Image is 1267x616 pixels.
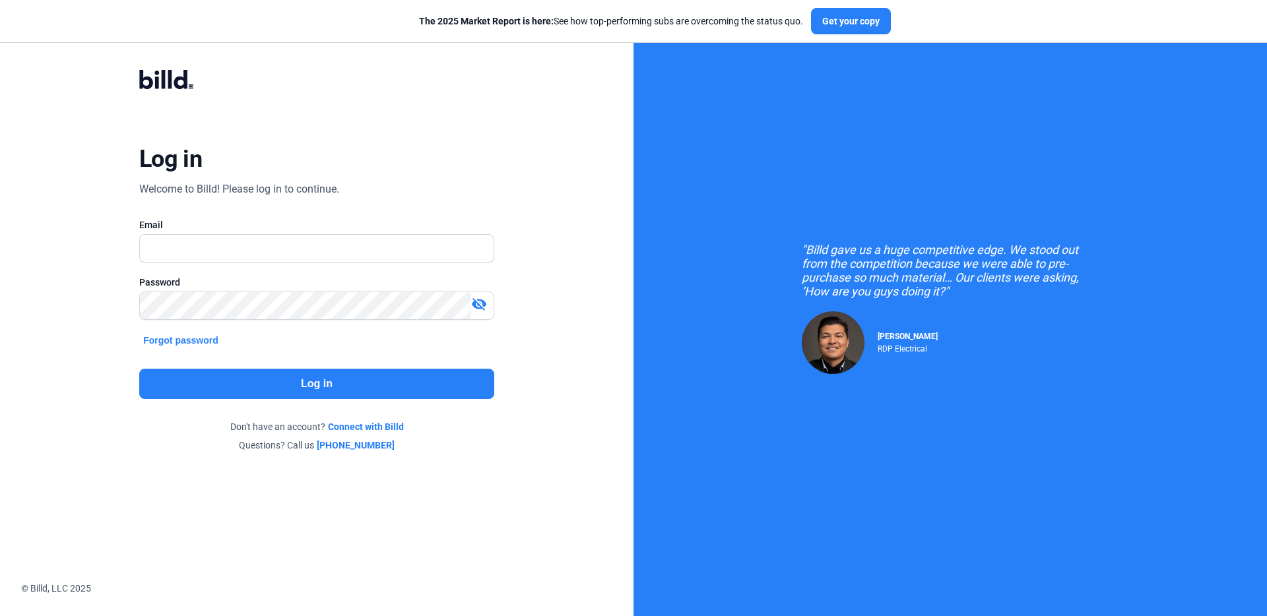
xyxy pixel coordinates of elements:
img: Raul Pacheco [802,311,864,374]
div: Email [139,218,494,231]
mat-icon: visibility_off [471,296,487,312]
div: Don't have an account? [139,420,494,433]
div: Questions? Call us [139,439,494,452]
div: See how top-performing subs are overcoming the status quo. [419,15,803,28]
a: Connect with Billd [328,420,404,433]
span: [PERSON_NAME] [878,332,938,341]
span: The 2025 Market Report is here: [419,16,554,26]
div: Password [139,276,494,289]
a: [PHONE_NUMBER] [317,439,395,452]
div: Welcome to Billd! Please log in to continue. [139,181,339,197]
button: Forgot password [139,333,222,348]
button: Log in [139,369,494,399]
button: Get your copy [811,8,891,34]
div: RDP Electrical [878,341,938,354]
div: "Billd gave us a huge competitive edge. We stood out from the competition because we were able to... [802,243,1099,298]
div: Log in [139,144,202,173]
